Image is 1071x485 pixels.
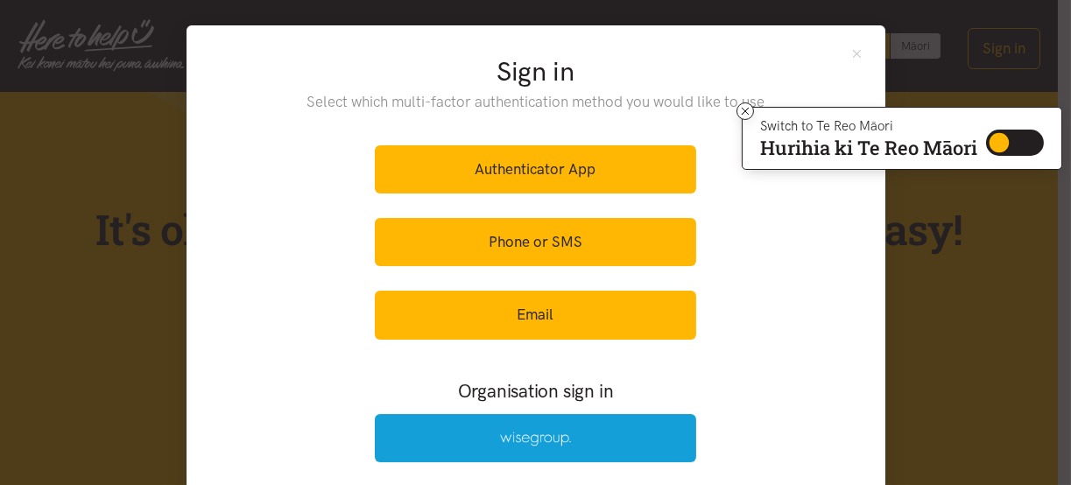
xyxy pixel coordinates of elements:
p: Select which multi-factor authentication method you would like to use [271,90,800,114]
a: Authenticator App [375,145,696,193]
p: Switch to Te Reo Māori [760,121,977,131]
a: Email [375,291,696,339]
a: Phone or SMS [375,218,696,266]
h2: Sign in [271,53,800,90]
h3: Organisation sign in [328,378,744,404]
img: Wise Group [500,432,572,446]
p: Hurihia ki Te Reo Māori [760,140,977,156]
button: Close [849,46,864,61]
